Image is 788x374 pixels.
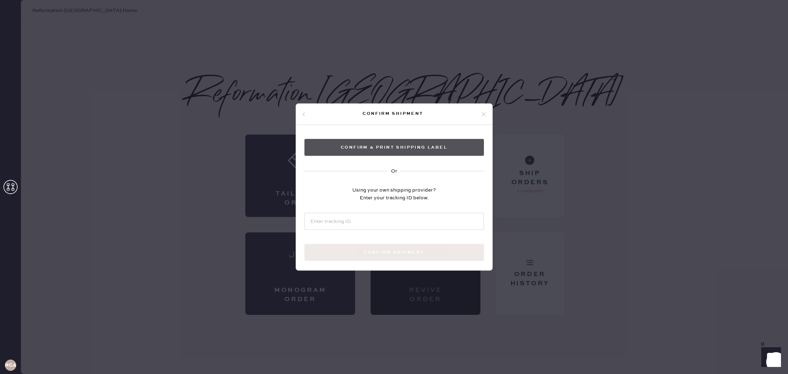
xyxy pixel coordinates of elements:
button: Confirm & Print shipping label [304,139,484,156]
iframe: Front Chat [755,342,785,373]
div: Using your own shipping provider? Enter your tracking ID below. [352,186,436,202]
div: Or [391,167,397,175]
input: Enter tracking ID [304,213,484,230]
h3: RCA [5,363,16,368]
div: Confirm shipment [306,109,480,118]
button: Confirm shipment [304,244,484,261]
